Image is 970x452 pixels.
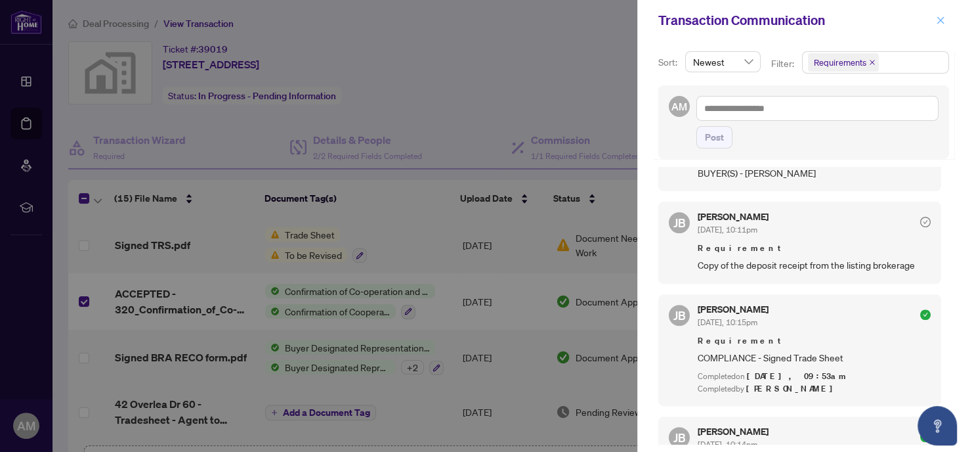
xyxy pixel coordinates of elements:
span: [DATE], 10:11pm [698,225,757,235]
h5: [PERSON_NAME] [698,212,769,221]
span: Copy of the deposit receipt from the listing brokerage [698,258,931,273]
p: Sort: [658,55,680,70]
button: Open asap [917,406,957,445]
span: Newest [693,52,753,72]
span: close [936,16,945,25]
span: [DATE], 10:15pm [698,317,757,327]
div: Transaction Communication [658,11,932,30]
div: Completed on [698,371,931,383]
span: Requirement [698,334,931,348]
button: Post [696,126,732,148]
span: Requirements [808,53,879,72]
span: close [869,59,875,66]
span: [DATE], 10:14pm [698,440,757,449]
span: [PERSON_NAME] [746,383,840,394]
span: check-circle [920,432,931,442]
h5: [PERSON_NAME] [698,427,769,436]
span: [DATE], 09:53am [747,371,848,382]
span: Requirements [814,56,866,69]
span: check-circle [920,217,931,227]
h5: [PERSON_NAME] [698,305,769,314]
div: Completed by [698,383,931,395]
p: Filter: [771,56,796,71]
span: JB [673,214,686,232]
span: Requirement [698,242,931,255]
span: COMPLIANCE - Signed Trade Sheet [698,350,931,365]
span: check-circle [920,309,931,320]
span: JB [673,428,686,447]
span: JB [673,306,686,325]
span: AM [671,99,687,114]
